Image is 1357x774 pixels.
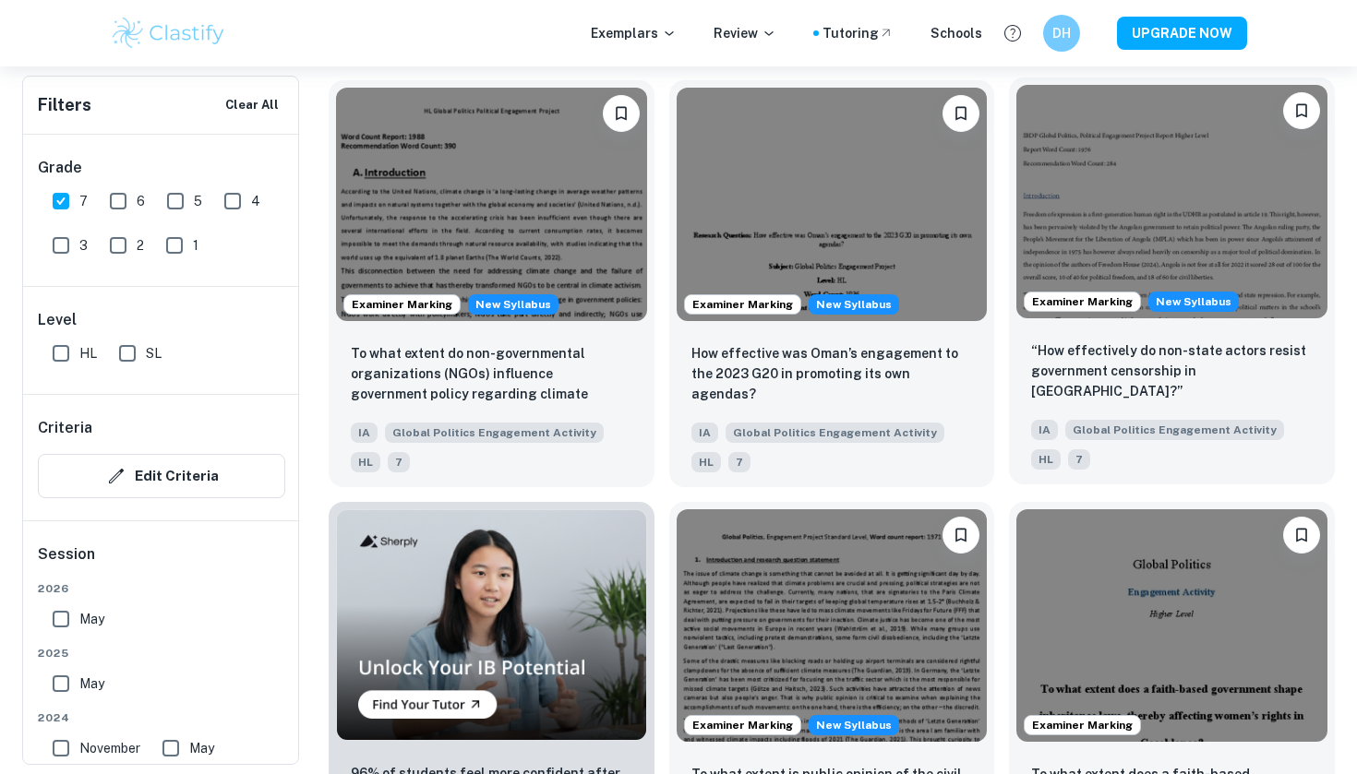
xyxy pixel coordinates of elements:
[809,294,899,315] div: Starting from the May 2026 session, the Global Politics Engagement Activity requirements have cha...
[38,709,285,726] span: 2024
[38,92,91,118] h6: Filters
[685,296,800,313] span: Examiner Marking
[943,517,979,554] button: Bookmark
[691,343,973,404] p: How effective was Oman’s engagement to the 2023 G20 in promoting its own agendas?
[38,454,285,498] button: Edit Criteria
[79,738,140,758] span: November
[1009,80,1335,486] a: Examiner MarkingStarting from the May 2026 session, the Global Politics Engagement Activity requi...
[193,235,198,256] span: 1
[677,88,988,320] img: Global Politics Engagement Activity IA example thumbnail: How effective was Oman’s engagement to t
[251,191,260,211] span: 4
[79,609,104,629] span: May
[1068,449,1090,470] span: 7
[1148,292,1239,312] div: Starting from the May 2026 session, the Global Politics Engagement Activity requirements have cha...
[997,18,1028,49] button: Help and Feedback
[468,294,558,315] div: Starting from the May 2026 session, the Global Politics Engagement Activity requirements have cha...
[691,423,718,443] span: IA
[329,80,654,486] a: Examiner MarkingStarting from the May 2026 session, the Global Politics Engagement Activity requi...
[79,343,97,363] span: HL
[1031,420,1058,440] span: IA
[1016,85,1327,317] img: Global Politics Engagement Activity IA example thumbnail: “How effectively do non-state actors res
[344,296,460,313] span: Examiner Marking
[38,157,285,179] h6: Grade
[38,580,285,597] span: 2026
[194,191,202,211] span: 5
[823,23,894,43] a: Tutoring
[1051,23,1073,43] h6: DH
[137,235,144,256] span: 2
[336,509,647,741] img: Thumbnail
[1148,292,1239,312] span: New Syllabus
[1283,517,1320,554] button: Bookmark
[591,23,677,43] p: Exemplars
[714,23,776,43] p: Review
[351,423,378,443] span: IA
[931,23,982,43] a: Schools
[38,417,92,439] h6: Criteria
[1065,420,1284,440] span: Global Politics Engagement Activity
[943,95,979,132] button: Bookmark
[726,423,944,443] span: Global Politics Engagement Activity
[221,91,283,119] button: Clear All
[677,509,988,742] img: Global Politics Engagement Activity IA example thumbnail: To what extent is public opinion of the
[388,452,410,472] span: 7
[1043,15,1080,52] button: DH
[669,80,995,486] a: Examiner MarkingStarting from the May 2026 session, the Global Politics Engagement Activity requi...
[603,95,640,132] button: Bookmark
[38,309,285,331] h6: Level
[336,88,647,320] img: Global Politics Engagement Activity IA example thumbnail: To what extent do non-governmental organ
[1117,17,1247,50] button: UPGRADE NOW
[809,715,899,735] div: Starting from the May 2026 session, the Global Politics Engagement Activity requirements have cha...
[38,645,285,661] span: 2025
[351,343,632,406] p: To what extent do non-governmental organizations (NGOs) influence government policy regarding cli...
[146,343,162,363] span: SL
[137,191,145,211] span: 6
[809,294,899,315] span: New Syllabus
[1031,449,1061,470] span: HL
[728,452,751,472] span: 7
[351,452,380,472] span: HL
[385,423,604,443] span: Global Politics Engagement Activity
[691,452,721,472] span: HL
[189,738,214,758] span: May
[685,717,800,733] span: Examiner Marking
[809,715,899,735] span: New Syllabus
[1025,717,1140,733] span: Examiner Marking
[79,673,104,694] span: May
[1016,509,1327,742] img: Global Politics Engagement Activity IA example thumbnail: To what extent does a faith-based govern
[38,543,285,580] h6: Session
[1283,92,1320,129] button: Bookmark
[1025,293,1140,310] span: Examiner Marking
[110,15,227,52] img: Clastify logo
[1031,340,1313,401] p: “How effectively do non-state actors resist government censorship in Angola?”
[468,294,558,315] span: New Syllabus
[79,235,88,256] span: 3
[79,191,88,211] span: 7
